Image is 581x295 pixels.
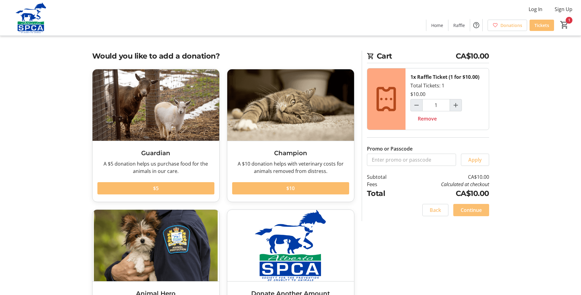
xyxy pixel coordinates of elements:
span: Back [430,206,441,214]
span: $5 [153,185,159,192]
label: Promo or Passcode [367,145,413,152]
button: Help [470,19,482,31]
div: A $10 donation helps with veterinary costs for animals removed from distress. [232,160,349,175]
button: Log In [524,4,547,14]
a: Raffle [448,20,470,31]
div: Total Tickets: 1 [406,68,489,130]
button: Remove [410,113,444,125]
td: Total [367,188,402,199]
div: 1x Raffle Ticket (1 for $10.00) [410,73,479,81]
button: Continue [453,204,489,216]
h2: Cart [367,51,489,63]
span: Raffle [453,22,465,29]
span: Sign Up [555,6,572,13]
span: Continue [461,206,482,214]
input: Raffle Ticket (1 for $10.00) Quantity [422,99,450,111]
img: Alberta SPCA's Logo [4,2,58,33]
img: Donate Another Amount [227,210,354,281]
span: Log In [529,6,542,13]
td: Fees [367,181,402,188]
button: Decrement by one [411,99,422,111]
td: Subtotal [367,173,402,181]
span: Home [431,22,443,29]
td: Calculated at checkout [402,181,489,188]
button: $5 [97,182,214,194]
span: Donations [500,22,522,29]
button: Sign Up [550,4,577,14]
input: Enter promo or passcode [367,154,456,166]
button: Cart [559,19,570,30]
td: CA$10.00 [402,173,489,181]
span: Remove [418,115,437,122]
a: Donations [488,20,527,31]
a: Tickets [530,20,554,31]
button: $10 [232,182,349,194]
div: A $5 donation helps us purchase food for the animals in our care. [97,160,214,175]
button: Apply [461,154,489,166]
span: CA$10.00 [456,51,489,62]
span: $10 [286,185,295,192]
h2: Would you like to add a donation? [92,51,354,62]
button: Back [422,204,448,216]
span: Tickets [534,22,549,29]
a: Home [426,20,448,31]
button: Increment by one [450,99,462,111]
img: Guardian [92,69,219,141]
h3: Champion [232,148,349,158]
h3: Guardian [97,148,214,158]
span: Apply [468,156,482,163]
img: Champion [227,69,354,141]
img: Animal Hero [92,210,219,281]
td: CA$10.00 [402,188,489,199]
div: $10.00 [410,90,425,98]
